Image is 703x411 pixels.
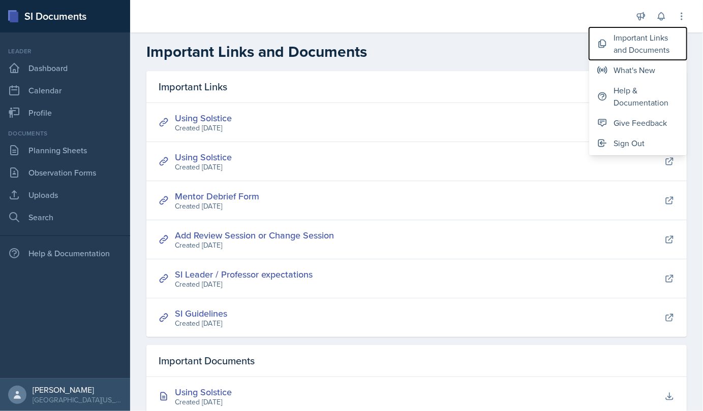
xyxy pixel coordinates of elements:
a: Observation Forms [4,162,126,183]
div: What's New [614,64,655,76]
a: SI Leader / Professor expectations [175,268,313,281]
div: Leader [4,47,126,56]
div: Documents [4,129,126,138]
a: Planning Sheets [4,140,126,160]
button: What's New [589,60,687,80]
button: Give Feedback [589,113,687,133]
div: [PERSON_NAME] [33,385,122,395]
a: Uploads [4,185,126,205]
div: Important Links and Documents [614,31,679,56]
div: Created [DATE] [175,123,232,133]
div: Created [DATE] [175,397,232,407]
div: [GEOGRAPHIC_DATA][US_STATE] [33,395,122,405]
button: Important Links and Documents [589,27,687,60]
span: Important Documents [159,353,255,368]
div: Sign Out [614,137,645,149]
a: Add Review Session or Change Session [175,229,334,242]
div: Help & Documentation [4,243,126,263]
a: Profile [4,102,126,123]
div: Created [DATE] [175,240,334,251]
a: Using Solstice [175,151,232,163]
button: Sign Out [589,133,687,153]
div: Using Solstice [175,385,232,399]
a: Using Solstice [175,112,232,124]
a: Calendar [4,80,126,100]
a: Dashboard [4,58,126,78]
h2: Important Links and Documents [146,43,687,61]
div: Created [DATE] [175,201,259,212]
span: Important Links [159,79,227,94]
div: Created [DATE] [175,279,313,290]
a: SI Guidelines [175,307,227,320]
a: Mentor Debrief Form [175,190,259,202]
div: Give Feedback [614,117,667,129]
div: Help & Documentation [614,84,679,109]
div: Created [DATE] [175,162,232,173]
a: Search [4,207,126,227]
div: Created [DATE] [175,318,227,329]
button: Help & Documentation [589,80,687,113]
